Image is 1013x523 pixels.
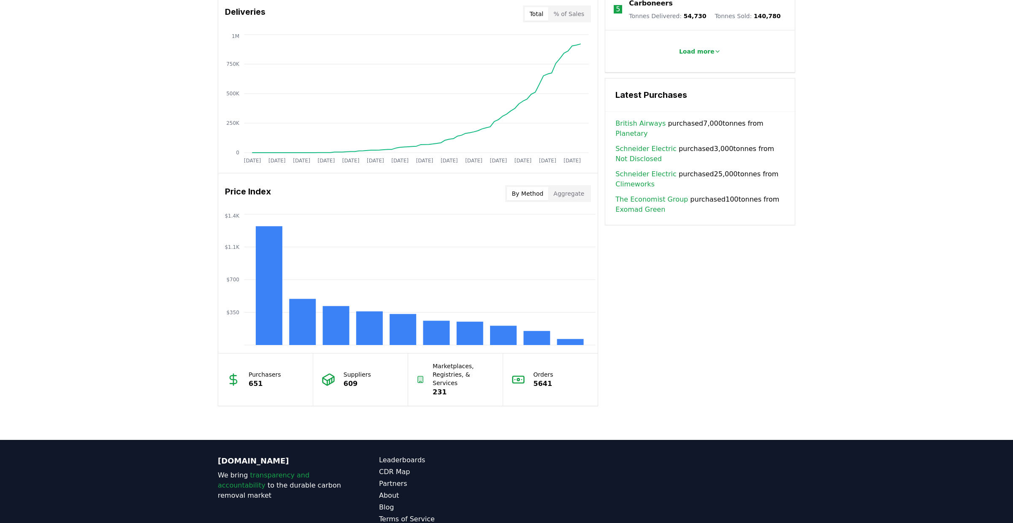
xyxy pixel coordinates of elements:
tspan: $1.4K [225,213,240,219]
p: Purchasers [249,370,281,379]
a: Partners [379,479,506,489]
tspan: 500K [226,91,240,97]
a: CDR Map [379,467,506,477]
tspan: 1M [232,33,239,39]
tspan: $350 [226,310,239,315]
h3: Deliveries [225,5,265,22]
p: [DOMAIN_NAME] [218,455,345,467]
p: Load more [679,47,715,56]
span: 54,730 [683,13,706,19]
span: purchased 100 tonnes from [615,194,785,215]
a: Blog [379,502,506,512]
tspan: [DATE] [244,158,261,164]
p: 609 [344,379,371,389]
a: The Economist Group [615,194,688,205]
a: Leaderboards [379,455,506,465]
a: Planetary [615,129,647,139]
h3: Price Index [225,185,271,202]
tspan: [DATE] [465,158,482,164]
tspan: [DATE] [563,158,581,164]
tspan: [DATE] [367,158,384,164]
button: Load more [672,43,728,60]
button: Aggregate [548,187,589,200]
button: % of Sales [548,7,589,21]
tspan: [DATE] [490,158,507,164]
span: purchased 25,000 tonnes from [615,169,785,189]
p: Suppliers [344,370,371,379]
tspan: [DATE] [293,158,310,164]
a: Schneider Electric [615,169,676,179]
span: purchased 3,000 tonnes from [615,144,785,164]
tspan: [DATE] [391,158,409,164]
tspan: [DATE] [342,158,360,164]
a: About [379,491,506,501]
p: Tonnes Sold : [715,12,780,20]
tspan: [DATE] [441,158,458,164]
p: 5 [616,4,620,14]
a: British Airways [615,119,666,129]
a: Not Disclosed [615,154,662,164]
tspan: [DATE] [318,158,335,164]
tspan: $1.1K [225,244,240,250]
span: 140,780 [754,13,781,19]
p: 651 [249,379,281,389]
span: transparency and accountability [218,471,309,489]
tspan: 750K [226,61,240,67]
p: We bring to the durable carbon removal market [218,470,345,501]
a: Exomad Green [615,205,665,215]
tspan: [DATE] [515,158,532,164]
p: Orders [534,370,553,379]
tspan: 0 [236,150,239,156]
tspan: [DATE] [416,158,433,164]
a: Schneider Electric [615,144,676,154]
tspan: 250K [226,120,240,126]
p: 231 [433,387,494,397]
tspan: $700 [226,277,239,283]
a: Climeworks [615,179,655,189]
button: Total [525,7,549,21]
p: Tonnes Delivered : [629,12,706,20]
tspan: [DATE] [539,158,556,164]
button: By Method [507,187,549,200]
tspan: [DATE] [268,158,286,164]
span: purchased 7,000 tonnes from [615,119,785,139]
h3: Latest Purchases [615,89,785,101]
p: 5641 [534,379,553,389]
p: Marketplaces, Registries, & Services [433,362,494,387]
